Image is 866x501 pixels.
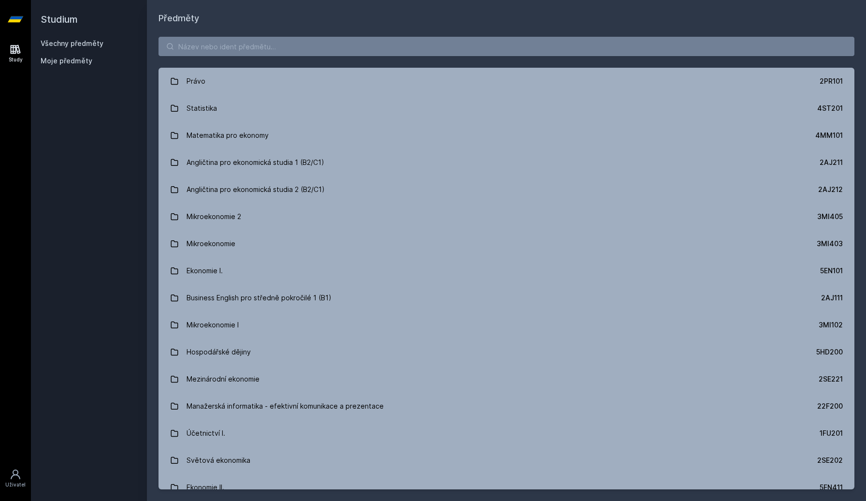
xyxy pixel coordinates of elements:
a: Právo 2PR101 [159,68,854,95]
div: 3MI403 [817,239,843,249]
div: 4MM101 [815,131,843,140]
a: Ekonomie I. 5EN101 [159,257,854,284]
div: 2PR101 [820,76,843,86]
a: Hospodářské dějiny 5HD200 [159,339,854,366]
div: Angličtina pro ekonomická studia 2 (B2/C1) [187,180,325,199]
div: Statistika [187,99,217,118]
div: Uživatel [5,481,26,488]
a: Manažerská informatika - efektivní komunikace a prezentace 22F200 [159,393,854,420]
div: 2SE221 [819,374,843,384]
div: Study [9,56,23,63]
div: 2AJ111 [821,293,843,303]
div: Mezinárodní ekonomie [187,369,260,389]
a: Uživatel [2,464,29,493]
div: 22F200 [817,401,843,411]
div: Mikroekonomie [187,234,235,253]
a: Angličtina pro ekonomická studia 1 (B2/C1) 2AJ211 [159,149,854,176]
div: Mikroekonomie 2 [187,207,241,226]
div: 4ST201 [817,103,843,113]
div: 5EN411 [820,483,843,492]
div: Právo [187,72,205,91]
span: Moje předměty [41,56,92,66]
div: 1FU201 [820,428,843,438]
a: Study [2,39,29,68]
a: Business English pro středně pokročilé 1 (B1) 2AJ111 [159,284,854,311]
input: Název nebo ident předmětu… [159,37,854,56]
div: 5HD200 [816,347,843,357]
div: Matematika pro ekonomy [187,126,269,145]
div: 5EN101 [820,266,843,276]
a: Angličtina pro ekonomická studia 2 (B2/C1) 2AJ212 [159,176,854,203]
a: Mikroekonomie 2 3MI405 [159,203,854,230]
a: Matematika pro ekonomy 4MM101 [159,122,854,149]
a: Mikroekonomie 3MI403 [159,230,854,257]
div: Manažerská informatika - efektivní komunikace a prezentace [187,397,384,416]
div: Hospodářské dějiny [187,342,251,362]
h1: Předměty [159,12,854,25]
div: 2AJ212 [818,185,843,194]
a: Statistika 4ST201 [159,95,854,122]
div: Světová ekonomika [187,451,250,470]
div: 2AJ211 [820,158,843,167]
a: Ekonomie II. 5EN411 [159,474,854,501]
div: 3MI405 [817,212,843,221]
a: Mikroekonomie I 3MI102 [159,311,854,339]
a: Mezinárodní ekonomie 2SE221 [159,366,854,393]
div: 3MI102 [819,320,843,330]
div: 2SE202 [817,456,843,465]
div: Mikroekonomie I [187,315,239,335]
div: Ekonomie II. [187,478,224,497]
div: Angličtina pro ekonomická studia 1 (B2/C1) [187,153,324,172]
a: Všechny předměty [41,39,103,47]
div: Business English pro středně pokročilé 1 (B1) [187,288,332,308]
a: Účetnictví I. 1FU201 [159,420,854,447]
a: Světová ekonomika 2SE202 [159,447,854,474]
div: Ekonomie I. [187,261,223,280]
div: Účetnictví I. [187,424,225,443]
